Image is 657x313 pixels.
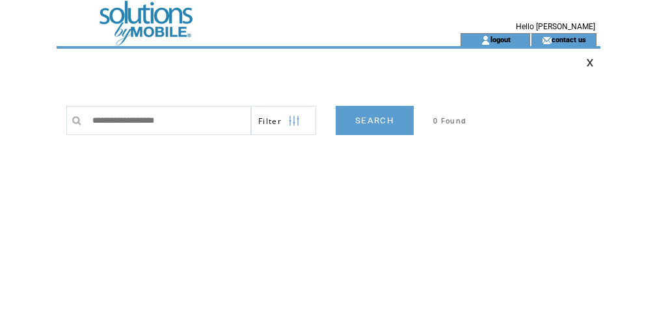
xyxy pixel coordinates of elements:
[433,116,466,125] span: 0 Found
[542,35,552,45] img: contact_us_icon.gif
[516,22,595,31] span: Hello [PERSON_NAME]
[481,35,490,45] img: account_icon.gif
[258,116,282,127] span: Show filters
[288,106,300,136] img: filters.png
[251,106,316,135] a: Filter
[552,35,586,44] a: contact us
[490,35,511,44] a: logout
[336,106,414,135] a: SEARCH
